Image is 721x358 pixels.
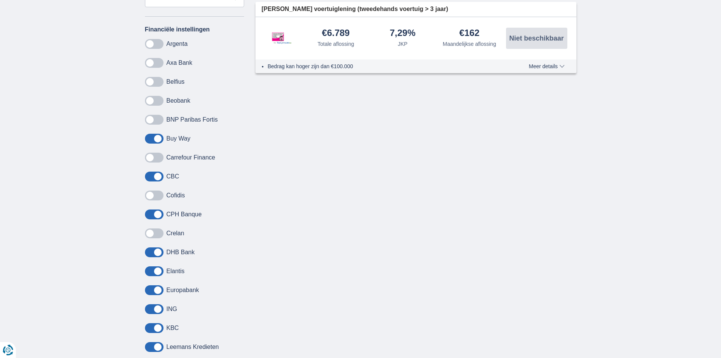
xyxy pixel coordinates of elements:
div: JKP [398,40,408,48]
div: 7,29% [390,28,416,39]
span: [PERSON_NAME] voertuiglening (tweedehands voertuig > 3 jaar) [262,5,448,14]
label: Cofidis [167,192,185,199]
li: Bedrag kan hoger zijn dan €100.000 [268,63,501,70]
span: Meer details [529,64,564,69]
div: Maandelijkse aflossing [443,40,496,48]
label: Axa Bank [167,59,192,66]
label: CBC [167,173,179,180]
button: Niet beschikbaar [506,28,567,49]
label: Carrefour Finance [167,154,215,161]
div: Totale aflossing [318,40,354,48]
label: Beobank [167,97,190,104]
label: CPH Banque [167,211,202,218]
label: Belfius [167,78,185,85]
label: Financiële instellingen [145,26,210,33]
label: ING [167,306,177,313]
label: Crelan [167,230,184,237]
label: DHB Bank [167,249,195,256]
label: Leemans Kredieten [167,344,219,350]
div: €6.789 [322,28,350,39]
label: BNP Paribas Fortis [167,116,218,123]
label: Buy Way [167,135,190,142]
div: €162 [459,28,480,39]
label: Elantis [167,268,185,275]
label: Argenta [167,41,188,47]
span: Niet beschikbaar [509,35,564,42]
button: Meer details [523,63,570,69]
label: KBC [167,325,179,331]
label: Europabank [167,287,199,294]
img: product.pl.alt Leemans Kredieten [262,25,299,52]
